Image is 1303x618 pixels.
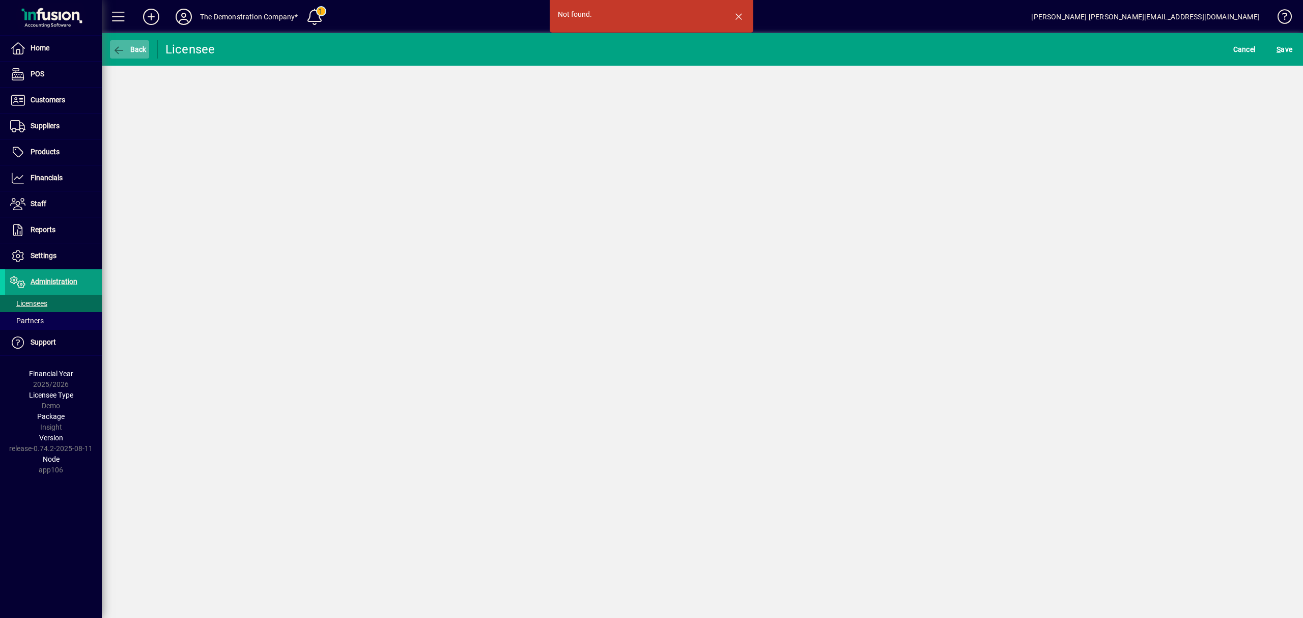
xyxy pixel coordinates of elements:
span: Financials [31,174,63,182]
a: Financials [5,165,102,191]
span: Node [43,455,60,463]
span: Financial Year [29,370,73,378]
span: Reports [31,226,55,234]
a: Knowledge Base [1270,2,1290,35]
app-page-header-button: Back [102,40,158,59]
a: Settings [5,243,102,269]
button: Add [135,8,167,26]
a: Reports [5,217,102,243]
span: Administration [31,277,77,286]
span: Version [39,434,63,442]
button: Back [110,40,149,59]
span: Package [37,412,65,420]
span: POS [31,70,44,78]
span: Partners [10,317,44,325]
button: Cancel [1231,40,1258,59]
div: [PERSON_NAME] [PERSON_NAME][EMAIL_ADDRESS][DOMAIN_NAME] [1031,9,1260,25]
span: S [1277,45,1281,53]
span: ave [1277,41,1292,58]
span: Products [31,148,60,156]
a: Suppliers [5,114,102,139]
span: Customers [31,96,65,104]
span: Back [112,45,147,53]
span: Suppliers [31,122,60,130]
span: Cancel [1233,41,1256,58]
span: Home [31,44,49,52]
a: POS [5,62,102,87]
div: The Demonstration Company* [200,9,298,25]
div: Licensee [165,41,215,58]
a: Partners [5,312,102,329]
a: Licensees [5,295,102,312]
span: Licensee Type [29,391,73,399]
a: Products [5,139,102,165]
button: Profile [167,8,200,26]
span: Staff [31,200,46,208]
a: Staff [5,191,102,217]
span: Settings [31,251,56,260]
a: Support [5,330,102,355]
span: Support [31,338,56,346]
button: Save [1274,40,1295,59]
a: Home [5,36,102,61]
span: Licensees [10,299,47,307]
a: Customers [5,88,102,113]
